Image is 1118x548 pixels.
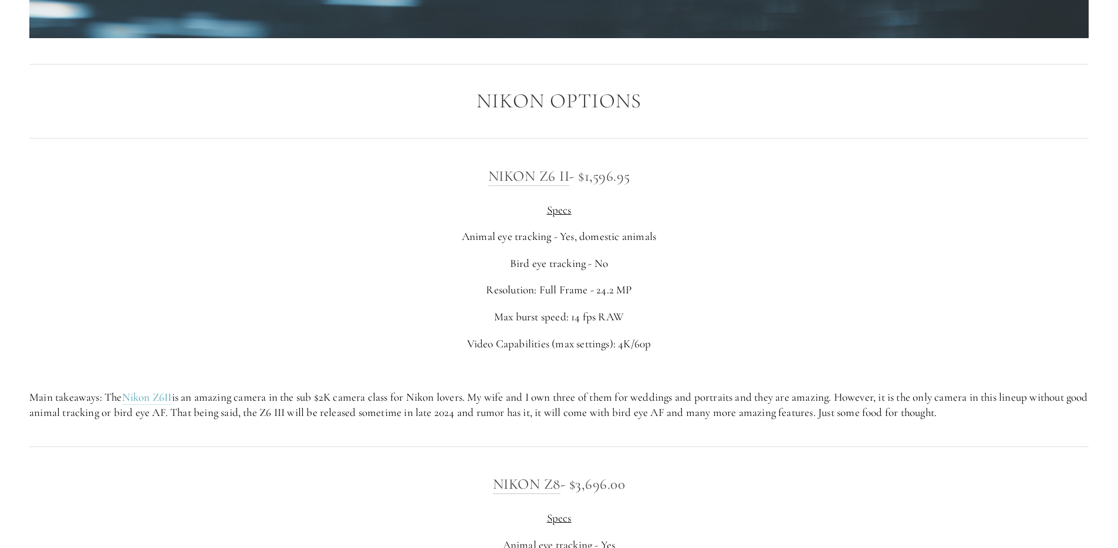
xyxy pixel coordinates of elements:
h3: - $1,596.95 [29,164,1089,188]
p: Resolution: Full Frame - 24.2 MP [29,282,1089,298]
h2: Nikon Options [29,90,1089,113]
a: Nikon Z8 [493,475,560,494]
p: Animal eye tracking - Yes, domestic animals [29,229,1089,245]
span: Specs [547,203,572,217]
p: Max burst speed: 14 fps RAW [29,309,1089,325]
h3: - $3,696.00 [29,472,1089,496]
p: Main takeaways: The is an amazing camera in the sub $2K camera class for Nikon lovers. My wife an... [29,390,1089,421]
p: Bird eye tracking - No [29,256,1089,272]
p: Video Capabilities (max settings): 4K/60p [29,336,1089,352]
a: Nikon Z6 II [488,167,570,186]
a: Nikon Z6II [122,390,172,405]
span: Specs [547,511,572,525]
